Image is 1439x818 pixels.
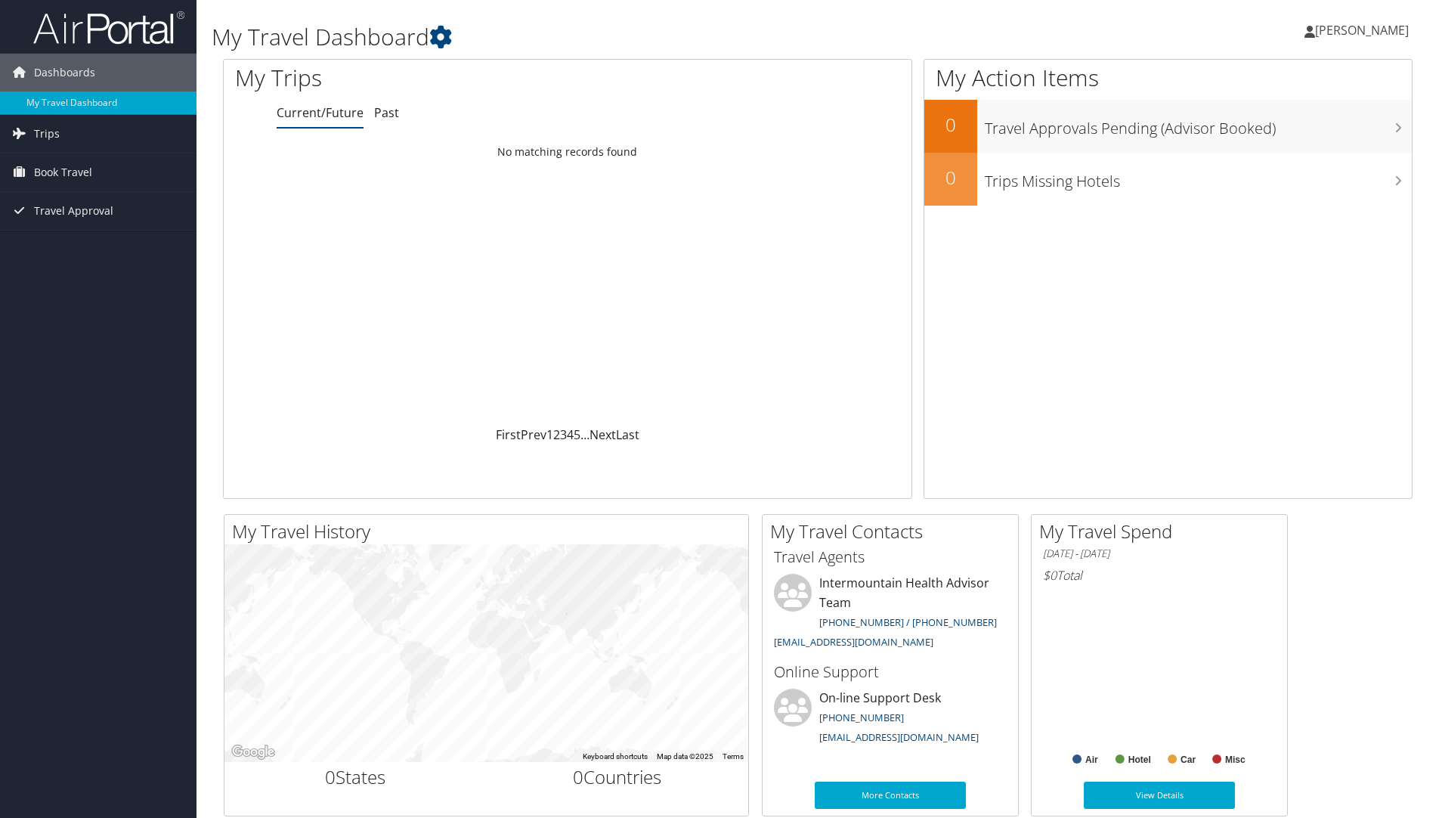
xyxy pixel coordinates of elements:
a: 4 [567,426,574,443]
span: … [580,426,590,443]
a: Terms (opens in new tab) [723,752,744,761]
a: [EMAIL_ADDRESS][DOMAIN_NAME] [819,730,979,744]
a: Past [374,104,399,121]
a: Prev [521,426,546,443]
a: Next [590,426,616,443]
a: [PHONE_NUMBER] [819,711,904,724]
h2: States [236,764,475,790]
h3: Online Support [774,662,1007,683]
text: Misc [1225,754,1246,765]
h6: [DATE] - [DATE] [1043,547,1276,561]
li: On-line Support Desk [766,689,1014,751]
a: First [496,426,521,443]
a: [EMAIL_ADDRESS][DOMAIN_NAME] [774,635,933,649]
span: Dashboards [34,54,95,91]
a: Current/Future [277,104,364,121]
h1: My Action Items [924,62,1412,94]
h2: My Travel History [232,519,748,544]
h2: My Travel Spend [1039,519,1287,544]
a: Last [616,426,639,443]
a: 0Trips Missing Hotels [924,153,1412,206]
a: View Details [1084,782,1235,809]
span: [PERSON_NAME] [1315,22,1409,39]
h1: My Travel Dashboard [212,21,1020,53]
a: [PERSON_NAME] [1304,8,1424,53]
a: Open this area in Google Maps (opens a new window) [228,742,278,762]
span: 0 [573,764,583,789]
text: Car [1181,754,1196,765]
text: Air [1085,754,1098,765]
h2: 0 [924,165,977,191]
li: Intermountain Health Advisor Team [766,574,1014,655]
button: Keyboard shortcuts [583,751,648,762]
td: No matching records found [224,138,911,166]
span: 0 [325,764,336,789]
h2: 0 [924,112,977,138]
a: 1 [546,426,553,443]
img: airportal-logo.png [33,10,184,45]
h3: Trips Missing Hotels [985,163,1412,192]
img: Google [228,742,278,762]
h6: Total [1043,567,1276,584]
a: 2 [553,426,560,443]
h1: My Trips [235,62,614,94]
span: Travel Approval [34,192,113,230]
span: Map data ©2025 [657,752,713,761]
a: 5 [574,426,580,443]
h3: Travel Approvals Pending (Advisor Booked) [985,110,1412,139]
text: Hotel [1128,754,1151,765]
span: Book Travel [34,153,92,191]
a: More Contacts [815,782,966,809]
a: [PHONE_NUMBER] / [PHONE_NUMBER] [819,615,997,629]
span: $0 [1043,567,1057,584]
a: 3 [560,426,567,443]
h2: My Travel Contacts [770,519,1018,544]
a: 0Travel Approvals Pending (Advisor Booked) [924,100,1412,153]
h3: Travel Agents [774,547,1007,568]
h2: Countries [498,764,738,790]
span: Trips [34,115,60,153]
